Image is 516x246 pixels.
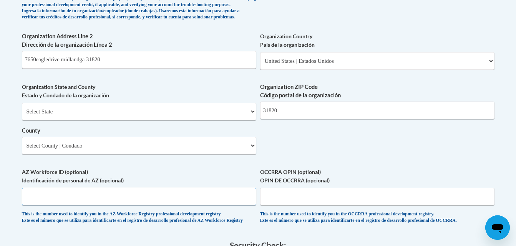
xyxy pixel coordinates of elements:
[22,51,256,69] input: Metadata input
[22,83,256,100] label: Organization State and County Estado y Condado de la organización
[22,126,256,135] label: County
[22,32,256,49] label: Organization Address Line 2 Dirección de la organización Línea 2
[485,215,510,240] iframe: Button to launch messaging window
[260,83,494,100] label: Organization ZIP Code Código postal de la organización
[260,168,494,185] label: OCCRRA OPIN (optional) OPIN DE OCCRRA (opcional)
[22,168,256,185] label: AZ Workforce ID (optional) Identificación de personal de AZ (opcional)
[260,102,494,119] input: Metadata input
[260,32,494,49] label: Organization Country País de la organización
[22,211,256,224] div: This is the number used to identify you in the AZ Workforce Registry professional development reg...
[260,211,494,224] div: This is the number used to identify you in the OCCRRA professional development registry. Este es ...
